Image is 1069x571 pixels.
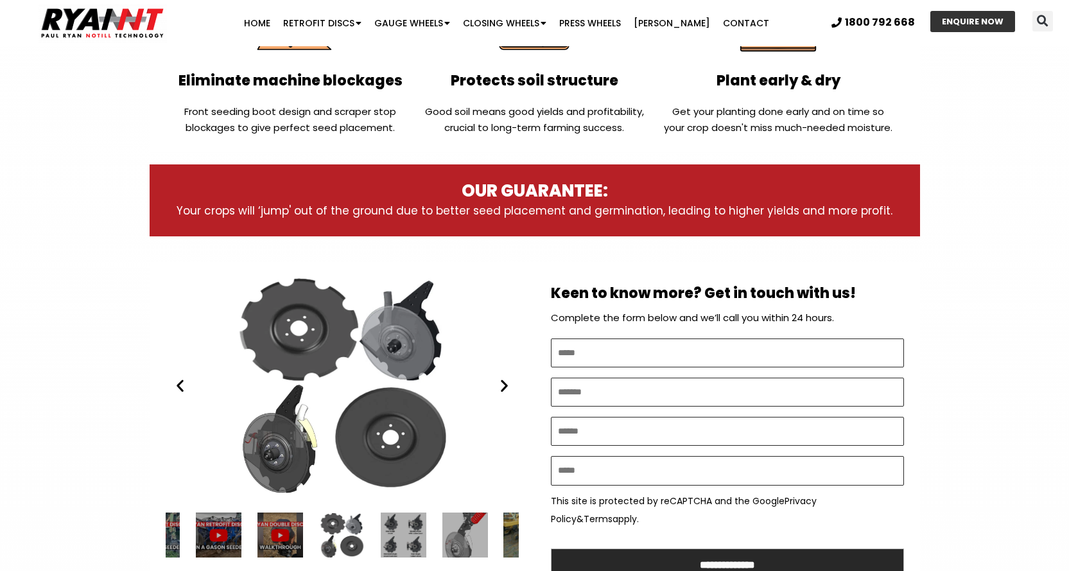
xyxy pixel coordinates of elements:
a: Closing Wheels [456,10,553,36]
a: Retrofit Discs [277,10,368,36]
h3: OUR GUARANTEE: [175,180,894,202]
nav: Menu [207,10,806,36]
div: Search [1032,11,1053,31]
a: 1800 792 668 [831,17,915,28]
div: 5 / 34 [319,513,365,558]
h2: Plant early & dry [663,72,894,91]
h2: Protects soil structure [419,72,650,91]
p: Get your planting done early and on time so your crop doesn't miss much-needed moisture. [663,103,894,136]
a: Terms [584,513,613,525]
a: Press Wheels [553,10,627,36]
span: ENQUIRE NOW [942,17,1004,26]
div: Next slide [496,378,512,394]
h2: Keen to know more? Get in touch with us! [551,285,904,303]
a: ENQUIRE NOW [930,11,1015,32]
a: Gauge Wheels [368,10,456,36]
div: 5 / 34 [166,275,519,496]
div: 7 / 34 [442,513,488,558]
div: 8 / 34 [503,513,549,558]
a: [PERSON_NAME] [627,10,717,36]
div: Slides Slides [166,513,519,558]
div: Slides [166,275,519,496]
div: 6 / 34 [381,513,426,558]
p: Front seeding boot design and scraper stop blockages to give perfect seed placement. [175,103,406,136]
span: 1800 792 668 [845,17,915,28]
p: This site is protected by reCAPTCHA and the Google & apply. [551,492,904,528]
div: RYAN NT Double Discs plates (RFM) [166,275,519,496]
p: Complete the form below and we’ll call you within 24 hours. [551,309,904,327]
a: Contact [717,10,776,36]
div: 3 / 34 [196,513,241,558]
p: Good soil means good yields and profitability, crucial to long-term farming success. [419,103,650,136]
h2: Eliminate machine blockages [175,72,406,91]
span: Your crops will ‘jump' out of the ground due to better seed placement and germination, leading to... [177,203,892,218]
div: 4 / 34 [257,513,303,558]
div: RYAN NT Double Discs plates (RFM) [319,513,365,558]
img: Ryan NT logo [39,3,167,43]
div: Previous slide [172,378,188,394]
a: Privacy Policy [551,495,817,525]
a: Home [238,10,277,36]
